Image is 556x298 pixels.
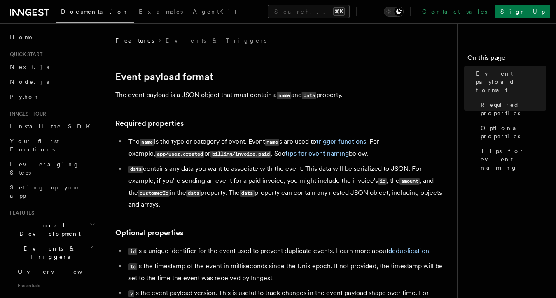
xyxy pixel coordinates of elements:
span: Home [10,33,33,41]
li: is a unique identifier for the event used to prevent duplicate events. Learn more about . [126,245,445,257]
span: Required properties [481,101,546,117]
a: Tips for event naming [477,144,546,175]
code: data [186,190,201,197]
a: Events & Triggers [166,36,266,45]
code: name [265,139,279,146]
span: Event payload format [476,69,546,94]
span: Node.js [10,78,49,85]
span: Install the SDK [10,123,95,130]
a: Required properties [477,97,546,121]
span: AgentKit [193,8,236,15]
a: Node.js [7,74,97,89]
a: Your first Functions [7,134,97,157]
span: Local Development [7,221,90,238]
button: Events & Triggers [7,241,97,264]
kbd: ⌘K [333,7,345,16]
a: Optional properties [477,121,546,144]
li: contains any data you want to associate with the event. This data will be serialized to JSON. For... [126,163,445,210]
span: Leveraging Steps [10,161,79,176]
a: Event payload format [472,66,546,97]
span: Examples [139,8,183,15]
code: customerId [138,190,170,197]
code: name [277,92,291,99]
code: id [128,248,137,255]
code: name [140,139,154,146]
code: data [128,166,143,173]
a: Python [7,89,97,104]
button: Search...⌘K [268,5,350,18]
p: The event payload is a JSON object that must contain a and property. [115,89,445,101]
a: Contact sales [417,5,492,18]
a: Home [7,30,97,45]
code: amount [399,178,420,185]
code: v [128,290,134,297]
span: Python [10,93,40,100]
span: Your first Functions [10,138,59,153]
a: Documentation [56,2,134,23]
span: Events & Triggers [7,244,90,261]
a: trigger functions [316,137,366,145]
a: Overview [14,264,97,279]
code: data [240,190,254,197]
code: id [378,178,387,185]
span: Features [115,36,154,45]
a: tips for event naming [285,149,349,157]
a: Install the SDK [7,119,97,134]
span: Next.js [10,64,49,70]
button: Toggle dark mode [384,7,404,17]
span: Inngest tour [7,111,46,117]
a: Required properties [115,118,184,129]
code: app/user.created [155,151,204,158]
span: Setting up your app [10,184,81,199]
span: Overview [18,268,103,275]
code: data [302,92,316,99]
code: ts [128,263,137,270]
a: Event payload format [115,71,213,83]
a: Leveraging Steps [7,157,97,180]
li: is the timestamp of the event in milliseconds since the Unix epoch. If not provided, the timestam... [126,260,445,284]
a: Examples [134,2,188,22]
span: Features [7,210,34,216]
a: Optional properties [115,227,183,239]
span: Quick start [7,51,42,58]
span: Optional properties [481,124,546,140]
li: The is the type or category of event. Event s are used to . For example, or . See below. [126,136,445,160]
button: Local Development [7,218,97,241]
a: Setting up your app [7,180,97,203]
code: billing/invoice.paid [210,151,271,158]
a: Sign Up [495,5,550,18]
span: Tips for event naming [481,147,546,172]
a: deduplication [388,247,429,255]
a: AgentKit [188,2,241,22]
a: Next.js [7,59,97,74]
h4: On this page [467,53,546,66]
span: Essentials [14,279,97,292]
span: Documentation [61,8,129,15]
